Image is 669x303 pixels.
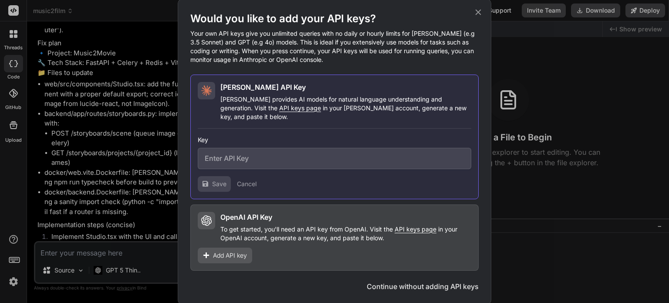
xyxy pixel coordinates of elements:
[198,148,471,169] input: Enter API Key
[198,136,471,144] h3: Key
[220,225,471,242] p: To get started, you'll need an API key from OpenAI. Visit the in your OpenAI account, generate a ...
[237,180,257,188] button: Cancel
[220,212,272,222] h2: OpenAI API Key
[213,251,247,260] span: Add API key
[198,176,231,192] button: Save
[395,225,436,233] span: API keys page
[220,95,471,121] p: [PERSON_NAME] provides AI models for natural language understanding and generation. Visit the in ...
[367,281,479,292] button: Continue without adding API keys
[220,82,306,92] h2: [PERSON_NAME] API Key
[190,29,479,64] p: Your own API keys give you unlimited queries with no daily or hourly limits for [PERSON_NAME] (e....
[190,12,479,26] h1: Would you like to add your API keys?
[212,180,226,188] span: Save
[279,104,321,112] span: API keys page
